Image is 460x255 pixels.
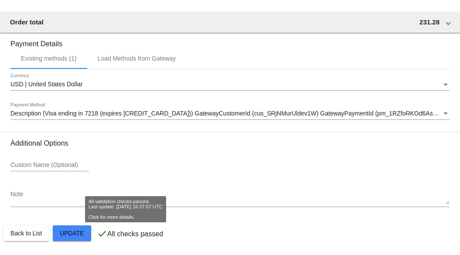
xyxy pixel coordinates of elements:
mat-icon: check [97,228,107,239]
span: 231.28 [419,18,440,26]
input: Custom Name (Optional) [10,162,89,169]
mat-select: Payment Method [10,110,450,117]
h3: Additional Options [10,139,450,147]
div: Load Methods from Gateway [98,55,176,62]
span: Back to List [10,230,42,237]
span: Update [60,230,84,237]
mat-select: Currency [10,81,450,88]
span: USD | United States Dollar [10,81,82,88]
h3: Payment Details [10,33,450,48]
p: All checks passed [107,230,163,238]
button: Back to List [3,225,49,241]
button: Update [53,225,91,241]
div: Existing methods (1) [21,55,77,62]
span: Order total [10,18,44,26]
